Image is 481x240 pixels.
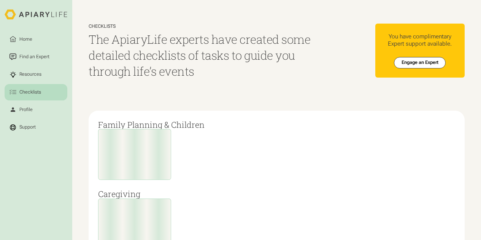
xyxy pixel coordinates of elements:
[18,53,51,60] div: Find an Expert
[18,71,43,78] div: Resources
[5,102,67,118] a: Profile
[89,32,314,79] h1: The ApiaryLife experts have created some detailed checklists of tasks to guide you through life’s...
[5,31,67,48] a: Home
[380,33,460,48] div: You have complimentary Expert support available.
[5,84,67,100] a: Checklists
[18,89,42,96] div: Checklists
[98,189,455,199] h2: Caregiving
[18,124,37,131] div: Support
[5,119,67,135] a: Support
[98,120,455,129] h2: Family Planning & Children
[394,57,446,68] a: Engage an Expert
[5,66,67,83] a: Resources
[98,129,171,180] a: Get expert SupportName
[18,36,33,43] div: Home
[5,49,67,65] a: Find an Expert
[18,106,34,113] div: Profile
[89,24,314,29] div: Checklists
